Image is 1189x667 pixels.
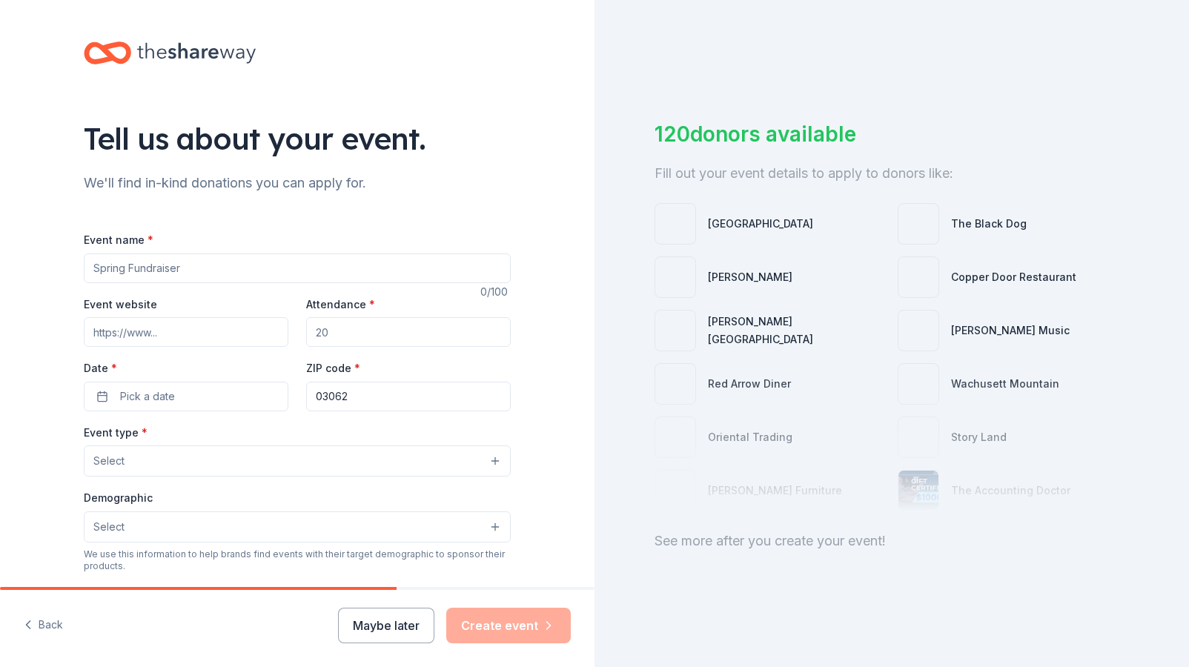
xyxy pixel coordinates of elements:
div: 0 /100 [480,283,511,301]
button: Select [84,445,511,477]
img: photo for The Black Dog [898,204,938,244]
div: [PERSON_NAME] Music [951,322,1070,339]
input: 20 [306,317,511,347]
div: Copper Door Restaurant [951,268,1076,286]
span: Select [93,452,125,470]
input: https://www... [84,317,288,347]
img: photo for Seacoast Science Center [655,204,695,244]
img: photo for Matson [655,257,695,297]
div: Fill out your event details to apply to donors like: [655,162,1129,185]
button: Select [84,511,511,542]
label: Date [84,361,288,376]
button: Maybe later [338,608,434,643]
button: Pick a date [84,382,288,411]
img: photo for Alfred Music [898,311,938,351]
label: Event type [84,425,148,440]
div: The Black Dog [951,215,1027,233]
div: 120 donors available [655,119,1129,150]
div: [PERSON_NAME] [708,268,792,286]
span: Select [93,518,125,536]
input: 12345 (U.S. only) [306,382,511,411]
label: Apt/unit [425,586,466,601]
img: photo for Coggeshall Farm Museum [655,311,695,351]
div: See more after you create your event! [655,529,1129,553]
label: Demographic [84,491,153,505]
label: Event website [84,297,157,312]
label: Mailing address [84,586,168,601]
div: We use this information to help brands find events with their target demographic to sponsor their... [84,548,511,572]
label: Event name [84,233,153,248]
div: [GEOGRAPHIC_DATA] [708,215,813,233]
div: Tell us about your event. [84,118,511,159]
label: Attendance [306,297,375,312]
div: [PERSON_NAME][GEOGRAPHIC_DATA] [708,313,886,348]
label: ZIP code [306,361,360,376]
button: Back [24,610,63,641]
div: We'll find in-kind donations you can apply for. [84,171,511,195]
img: photo for Copper Door Restaurant [898,257,938,297]
span: Pick a date [120,388,175,405]
input: Spring Fundraiser [84,253,511,283]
